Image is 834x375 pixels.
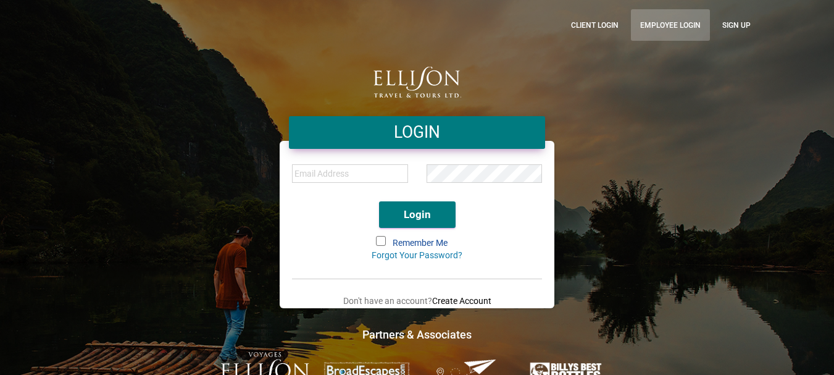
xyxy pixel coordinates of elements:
[292,164,408,183] input: Email Address
[377,237,457,250] label: Remember Me
[432,296,491,306] a: Create Account
[298,121,536,144] h4: LOGIN
[379,201,456,228] button: Login
[713,9,760,41] a: Sign up
[75,327,760,342] h4: Partners & Associates
[373,67,461,98] img: logo.png
[631,9,710,41] a: Employee Login
[372,250,462,260] a: Forgot Your Password?
[562,9,628,41] a: CLient Login
[292,293,542,308] p: Don't have an account?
